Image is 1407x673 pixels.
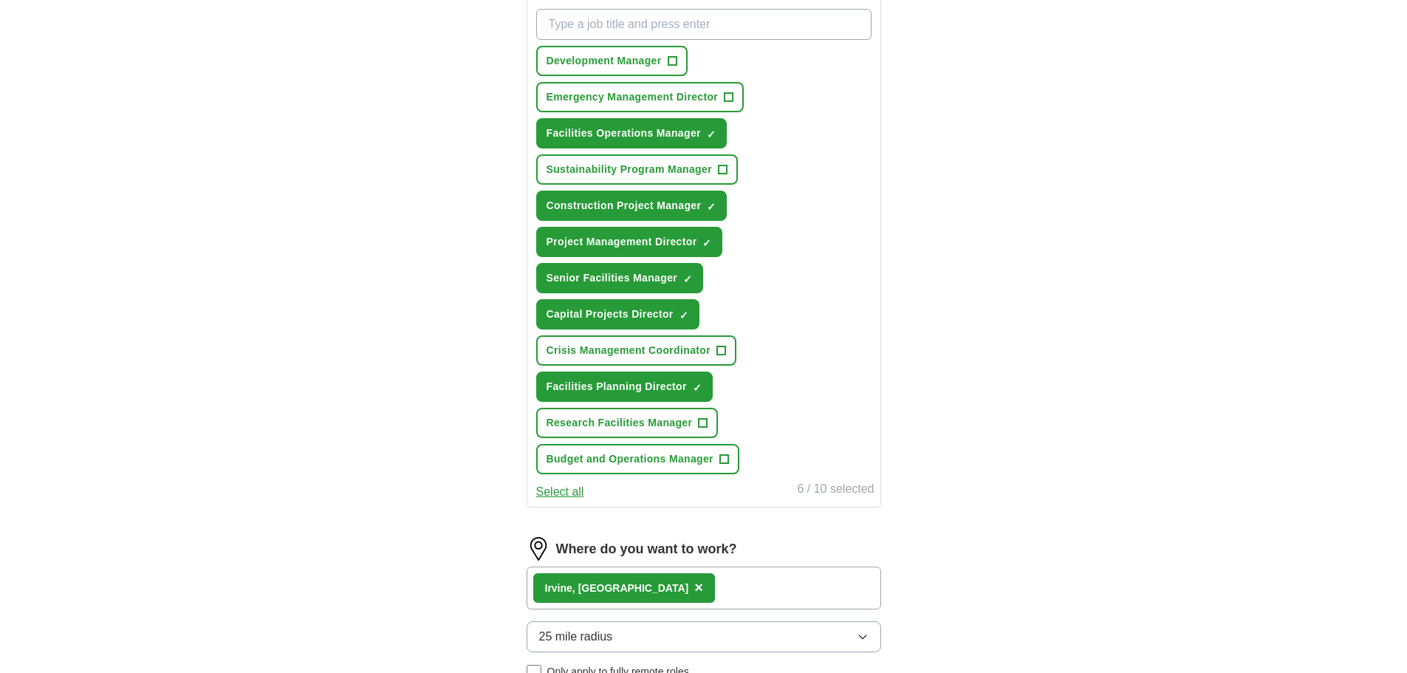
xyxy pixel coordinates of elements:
[693,382,702,394] span: ✓
[547,162,712,177] span: Sustainability Program Manager
[536,263,704,293] button: Senior Facilities Manager✓
[547,307,674,322] span: Capital Projects Director
[536,408,719,438] button: Research Facilities Manager
[547,451,713,467] span: Budget and Operations Manager
[539,628,613,646] span: 25 mile radius
[536,154,738,185] button: Sustainability Program Manager
[536,299,699,329] button: Capital Projects Director✓
[536,118,727,148] button: Facilities Operations Manager✓
[707,129,716,140] span: ✓
[536,191,728,221] button: Construction Project Manager✓
[547,379,687,394] span: Facilities Planning Director
[547,343,711,358] span: Crisis Management Coordinator
[536,9,872,40] input: Type a job title and press enter
[797,480,874,501] div: 6 / 10 selected
[536,227,723,257] button: Project Management Director✓
[536,82,744,112] button: Emergency Management Director
[545,582,572,594] strong: Irvine
[545,581,689,596] div: , [GEOGRAPHIC_DATA]
[547,89,719,105] span: Emergency Management Director
[547,234,697,250] span: Project Management Director
[702,237,711,249] span: ✓
[527,537,550,561] img: location.png
[536,372,713,402] button: Facilities Planning Director✓
[547,53,662,69] span: Development Manager
[536,46,688,76] button: Development Manager
[547,270,678,286] span: Senior Facilities Manager
[694,579,703,595] span: ×
[694,577,703,599] button: ×
[679,310,688,321] span: ✓
[547,415,693,431] span: Research Facilities Manager
[547,198,702,213] span: Construction Project Manager
[683,273,692,285] span: ✓
[707,201,716,213] span: ✓
[556,539,737,559] label: Where do you want to work?
[527,621,881,652] button: 25 mile radius
[536,444,739,474] button: Budget and Operations Manager
[536,335,737,366] button: Crisis Management Coordinator
[536,483,584,501] button: Select all
[547,126,701,141] span: Facilities Operations Manager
